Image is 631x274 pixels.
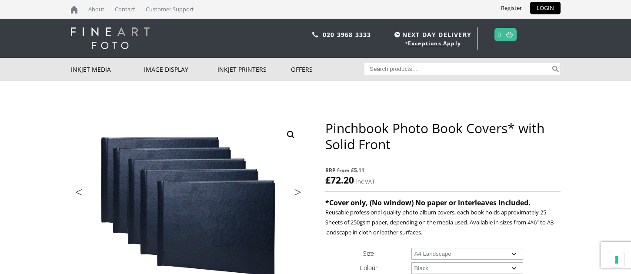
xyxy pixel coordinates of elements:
[609,252,624,267] button: Your consent preferences for tracking technologies
[71,58,144,81] a: Inkjet Media
[217,58,291,81] a: Inkjet Printers
[551,63,561,75] button: Search
[408,40,461,47] a: Exceptions Apply
[323,30,371,39] a: 020 3968 3333
[360,264,377,272] label: Colour
[144,58,217,81] a: Image Display
[71,27,150,49] img: logo-white.svg
[325,207,560,237] p: Reusable professional quality photo album covers, each book holds approximately 25 Sheets of 250g...
[325,165,560,175] span: RRP from £5.11
[363,249,374,257] label: Size
[364,63,551,75] input: Search products…
[325,174,354,186] bdi: 72.20
[291,58,364,81] a: Offers
[283,127,299,143] a: View full-screen image gallery
[530,2,561,14] a: LOGIN
[312,32,318,37] img: phone.svg
[494,2,528,14] a: Register
[392,30,471,40] span: NEXT DAY DELIVERY
[394,32,400,37] img: time.svg
[325,120,560,152] h1: Pinchbook Photo Book Covers* with Solid Front
[325,198,560,207] h4: *Cover only, (No window) No paper or interleaves included.
[506,32,513,37] img: basket.svg
[325,174,331,186] span: £
[497,28,501,41] a: 0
